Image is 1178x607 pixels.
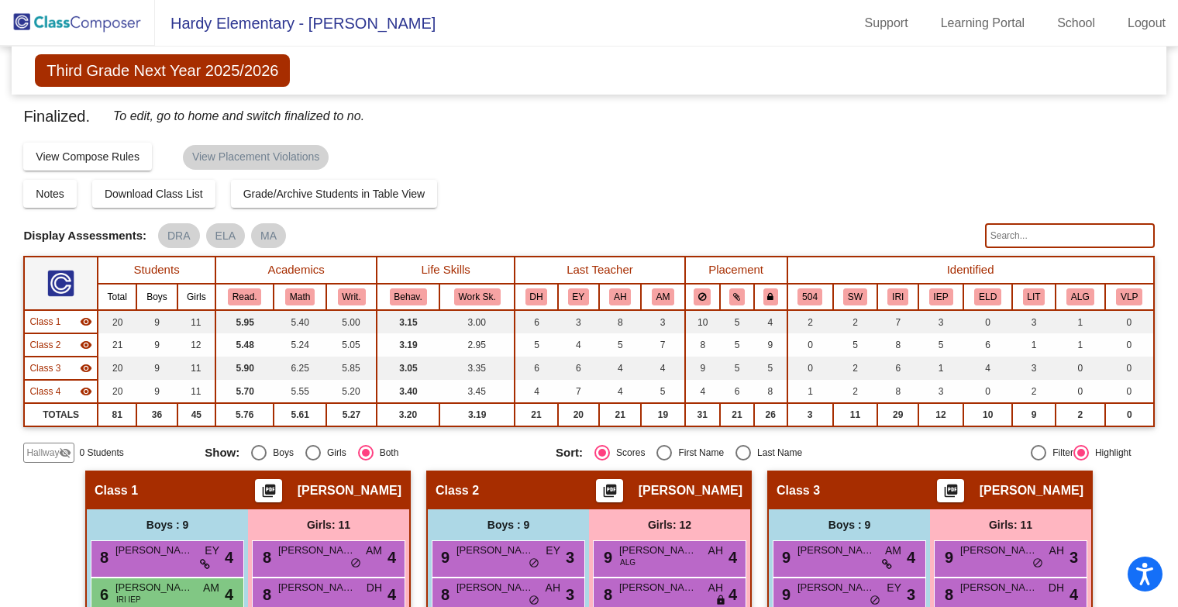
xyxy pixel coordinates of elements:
[1115,11,1178,36] a: Logout
[428,509,589,540] div: Boys : 9
[366,543,382,559] span: AM
[754,333,787,357] td: 9
[387,546,396,569] span: 4
[885,543,901,559] span: AM
[960,580,1038,595] span: [PERSON_NAME]
[641,284,684,310] th: Alyssa MacDonald
[556,446,583,460] span: Sort:
[251,223,286,248] mat-chip: MA
[787,333,833,357] td: 0
[274,357,326,380] td: 6.25
[963,403,1012,426] td: 10
[98,257,215,284] th: Students
[619,543,697,558] span: [PERSON_NAME]
[941,586,953,603] span: 8
[136,333,177,357] td: 9
[600,483,618,505] mat-icon: picture_as_pdf
[641,333,684,357] td: 7
[787,284,833,310] th: 504 Plan
[941,483,959,505] mat-icon: picture_as_pdf
[918,284,963,310] th: Individualized Education Plan
[1045,11,1107,36] a: School
[326,310,377,333] td: 5.00
[1105,284,1154,310] th: Virtual learning Pathway 20-21
[1105,403,1154,426] td: 0
[115,580,193,595] span: [PERSON_NAME]
[98,284,136,310] th: Total
[728,546,737,569] span: 4
[96,586,108,603] span: 6
[515,403,557,426] td: 21
[599,357,641,380] td: 4
[754,284,787,310] th: Keep with teacher
[833,357,878,380] td: 2
[79,446,123,460] span: 0 Students
[600,586,612,603] span: 8
[1056,357,1105,380] td: 0
[769,509,930,540] div: Boys : 9
[754,357,787,380] td: 5
[877,333,918,357] td: 8
[248,509,409,540] div: Girls: 11
[558,310,599,333] td: 3
[105,188,203,200] span: Download Class List
[1056,380,1105,403] td: 0
[558,380,599,403] td: 7
[887,288,908,305] button: IRI
[641,403,684,426] td: 19
[439,380,515,403] td: 3.45
[243,188,425,200] span: Grade/Archive Students in Table View
[546,543,560,559] span: EY
[928,11,1038,36] a: Learning Portal
[639,483,742,498] span: [PERSON_NAME]
[787,357,833,380] td: 0
[641,380,684,403] td: 5
[454,288,501,305] button: Work Sk.
[80,316,92,328] mat-icon: visibility
[833,403,878,426] td: 11
[715,595,726,607] span: lock
[158,223,200,248] mat-chip: DRA
[887,580,901,596] span: EY
[374,446,399,460] div: Both
[787,257,1154,284] th: Identified
[29,338,60,352] span: Class 2
[267,446,294,460] div: Boys
[728,583,737,606] span: 4
[778,549,790,566] span: 9
[23,229,146,243] span: Display Assessments:
[515,333,557,357] td: 5
[80,385,92,398] mat-icon: visibility
[1056,333,1105,357] td: 1
[456,580,534,595] span: [PERSON_NAME]
[1012,333,1055,357] td: 1
[685,380,720,403] td: 4
[1012,403,1055,426] td: 9
[907,583,915,606] span: 3
[1049,543,1064,559] span: AH
[566,583,574,606] span: 3
[367,580,382,596] span: DH
[285,288,315,305] button: Math
[720,403,754,426] td: 21
[23,104,90,129] span: Finalized.
[599,403,641,426] td: 21
[116,594,141,605] span: IRI IEP
[833,333,878,357] td: 5
[36,188,64,200] span: Notes
[797,580,875,595] span: [PERSON_NAME]
[754,310,787,333] td: 4
[985,223,1155,248] input: Search...
[225,546,233,569] span: 4
[377,333,439,357] td: 3.19
[255,479,282,502] button: Print Students Details
[439,333,515,357] td: 2.95
[29,361,60,375] span: Class 3
[377,357,439,380] td: 3.05
[1066,288,1094,305] button: ALG
[436,483,479,498] span: Class 2
[225,583,233,606] span: 4
[205,543,219,559] span: EY
[852,11,921,36] a: Support
[930,509,1091,540] div: Girls: 11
